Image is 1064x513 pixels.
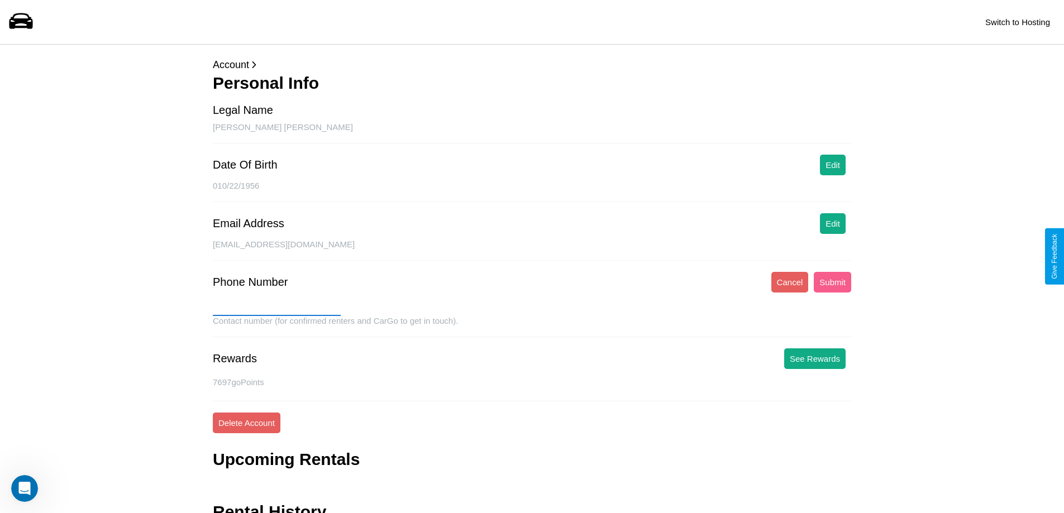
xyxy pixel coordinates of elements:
[213,450,360,469] h3: Upcoming Rentals
[213,181,851,202] div: 010/22/1956
[213,375,851,390] p: 7697 goPoints
[11,475,38,502] iframe: Intercom live chat
[213,217,284,230] div: Email Address
[213,56,851,74] p: Account
[213,352,257,365] div: Rewards
[784,348,846,369] button: See Rewards
[213,159,278,171] div: Date Of Birth
[1051,234,1058,279] div: Give Feedback
[814,272,851,293] button: Submit
[213,316,851,337] div: Contact number (for confirmed renters and CarGo to get in touch).
[213,74,851,93] h3: Personal Info
[771,272,809,293] button: Cancel
[980,12,1056,32] button: Switch to Hosting
[213,122,851,143] div: [PERSON_NAME] [PERSON_NAME]
[820,213,846,234] button: Edit
[820,155,846,175] button: Edit
[213,413,280,433] button: Delete Account
[213,276,288,289] div: Phone Number
[213,104,273,117] div: Legal Name
[213,239,851,261] div: [EMAIL_ADDRESS][DOMAIN_NAME]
